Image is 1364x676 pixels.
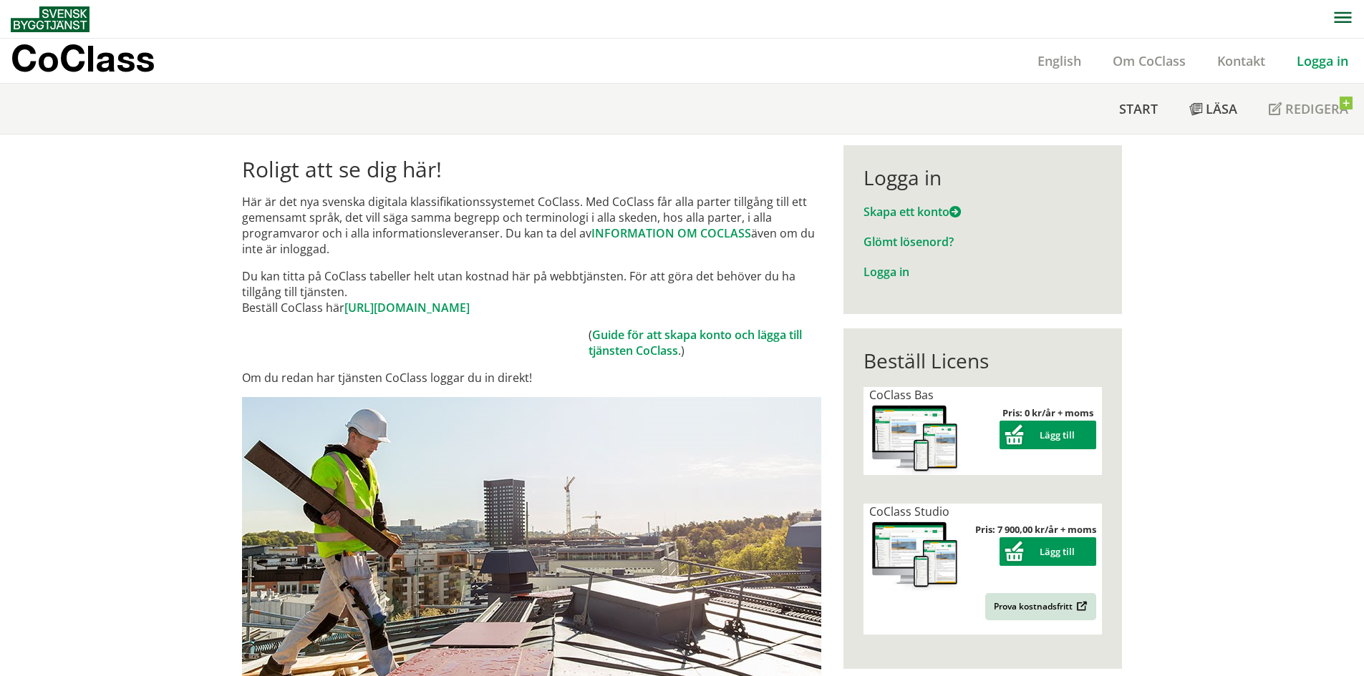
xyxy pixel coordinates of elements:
[589,327,802,358] a: Guide för att skapa konto och lägga till tjänsten CoClass
[11,50,155,67] p: CoClass
[1022,52,1097,69] a: English
[1002,406,1093,419] strong: Pris: 0 kr/år + moms
[1074,601,1088,612] img: Outbound.png
[1103,84,1174,134] a: Start
[11,6,90,32] img: Svensk Byggtjänst
[242,194,821,257] p: Här är det nya svenska digitala klassifikationssystemet CoClass. Med CoClass får alla parter till...
[869,504,949,519] span: CoClass Studio
[242,157,821,182] h1: Roligt att se dig här!
[1201,52,1281,69] a: Kontakt
[869,403,961,475] img: coclass-license.jpg
[985,593,1096,620] a: Prova kostnadsfritt
[864,264,909,280] a: Logga in
[1000,545,1096,558] a: Lägg till
[589,327,821,358] td: ( .)
[1097,52,1201,69] a: Om CoClass
[1000,421,1096,449] button: Lägg till
[1000,537,1096,566] button: Lägg till
[869,519,961,592] img: coclass-license.jpg
[1174,84,1253,134] a: Läsa
[1000,428,1096,441] a: Lägg till
[1119,100,1158,117] span: Start
[1281,52,1364,69] a: Logga in
[864,165,1102,190] div: Logga in
[869,387,934,403] span: CoClass Bas
[975,523,1096,536] strong: Pris: 7 900,00 kr/år + moms
[591,225,751,241] a: INFORMATION OM COCLASS
[242,370,821,386] p: Om du redan har tjänsten CoClass loggar du in direkt!
[864,348,1102,373] div: Beställ Licens
[864,204,961,220] a: Skapa ett konto
[864,234,954,250] a: Glömt lösenord?
[242,268,821,315] p: Du kan titta på CoClass tabeller helt utan kostnad här på webbtjänsten. För att göra det behöver ...
[11,39,185,83] a: CoClass
[1206,100,1237,117] span: Läsa
[344,300,470,315] a: [URL][DOMAIN_NAME]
